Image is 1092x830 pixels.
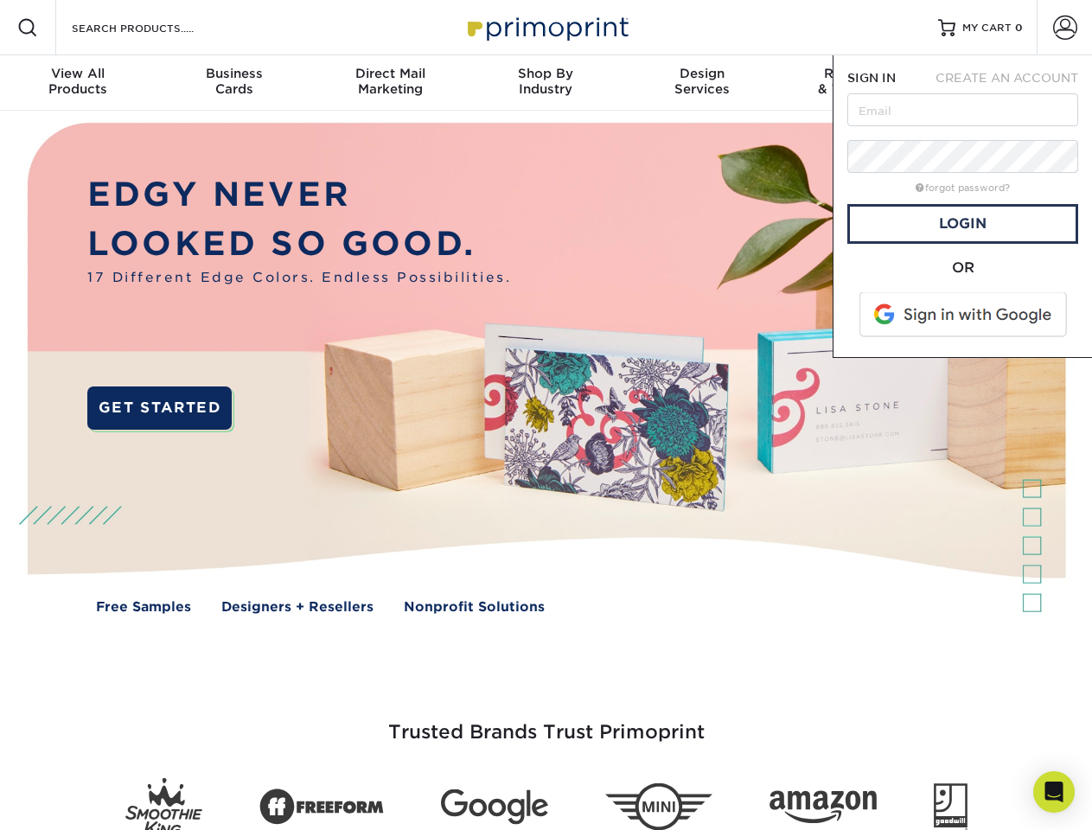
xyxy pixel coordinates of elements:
h3: Trusted Brands Trust Primoprint [41,680,1052,764]
span: Business [156,66,311,81]
img: Primoprint [460,9,633,46]
a: forgot password? [916,182,1010,194]
div: Cards [156,66,311,97]
a: Nonprofit Solutions [404,597,545,617]
div: OR [847,258,1078,278]
span: SIGN IN [847,71,896,85]
a: Shop ByIndustry [468,55,623,111]
a: Designers + Resellers [221,597,374,617]
img: Google [441,789,548,825]
p: EDGY NEVER [87,170,511,220]
a: Resources& Templates [780,55,936,111]
span: Design [624,66,780,81]
input: SEARCH PRODUCTS..... [70,17,239,38]
a: GET STARTED [87,386,232,430]
img: Goodwill [934,783,967,830]
span: 0 [1015,22,1023,34]
p: LOOKED SO GOOD. [87,220,511,269]
div: Marketing [312,66,468,97]
a: Free Samples [96,597,191,617]
a: Login [847,204,1078,244]
span: Shop By [468,66,623,81]
div: Industry [468,66,623,97]
span: MY CART [962,21,1012,35]
a: Direct MailMarketing [312,55,468,111]
div: Services [624,66,780,97]
div: & Templates [780,66,936,97]
span: 17 Different Edge Colors. Endless Possibilities. [87,268,511,288]
a: BusinessCards [156,55,311,111]
span: Resources [780,66,936,81]
img: Amazon [770,791,877,824]
a: DesignServices [624,55,780,111]
span: CREATE AN ACCOUNT [936,71,1078,85]
span: Direct Mail [312,66,468,81]
input: Email [847,93,1078,126]
div: Open Intercom Messenger [1033,771,1075,813]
